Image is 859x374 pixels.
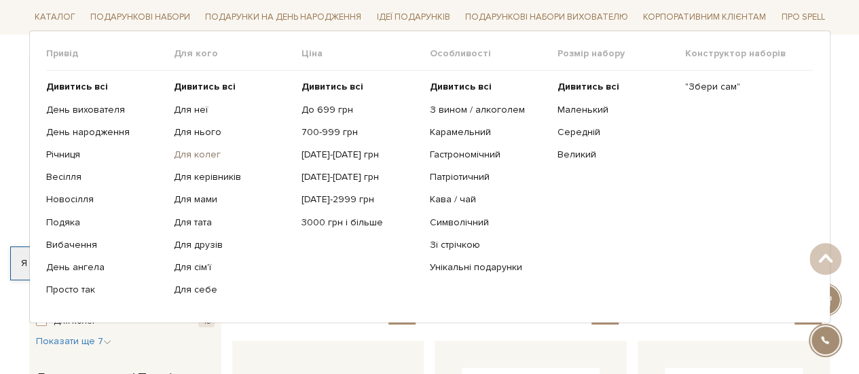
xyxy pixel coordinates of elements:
[174,126,291,138] a: Для нього
[46,284,164,296] a: Просто так
[429,48,557,60] span: Особливості
[174,48,301,60] span: Для кого
[429,239,547,251] a: Зі стрічкою
[46,216,164,228] a: Подяка
[46,239,164,251] a: Вибачення
[29,31,830,323] div: Каталог
[429,216,547,228] a: Символічний
[174,284,291,296] a: Для себе
[638,5,771,29] a: Корпоративним клієнтам
[301,149,419,161] a: [DATE]-[DATE] грн
[301,193,419,206] a: [DATE]-2999 грн
[46,171,164,183] a: Весілля
[46,126,164,138] a: День народження
[371,7,455,28] a: Ідеї подарунків
[174,261,291,274] a: Для сім'ї
[174,239,291,251] a: Для друзів
[46,193,164,206] a: Новосілля
[85,7,196,28] a: Подарункові набори
[46,48,174,60] span: Привід
[29,7,81,28] a: Каталог
[174,171,291,183] a: Для керівників
[558,126,675,138] a: Середній
[429,261,547,274] a: Унікальні подарунки
[301,126,419,138] a: 700-999 грн
[174,103,291,115] a: Для неї
[558,149,675,161] a: Великий
[174,149,291,161] a: Для колег
[558,103,675,115] a: Маленький
[685,81,803,93] a: "Збери сам"
[200,7,367,28] a: Подарунки на День народження
[46,149,164,161] a: Річниця
[429,103,547,115] a: З вином / алкоголем
[174,81,291,93] a: Дивитись всі
[460,5,634,29] a: Подарункові набори вихователю
[301,216,419,228] a: 3000 грн і більше
[174,216,291,228] a: Для тата
[46,261,164,274] a: День ангела
[429,193,547,206] a: Кава / чай
[301,81,419,93] a: Дивитись всі
[301,48,429,60] span: Ціна
[429,171,547,183] a: Патріотичний
[174,81,236,92] b: Дивитись всі
[11,257,379,269] div: Я дозволяю [DOMAIN_NAME] використовувати
[301,171,419,183] a: [DATE]-[DATE] грн
[685,48,813,60] span: Конструктор наборів
[558,81,619,92] b: Дивитись всі
[174,193,291,206] a: Для мами
[558,48,685,60] span: Розмір набору
[36,335,111,348] button: Показати ще 7
[429,149,547,161] a: Гастрономічний
[36,335,111,347] span: Показати ще 7
[775,7,830,28] a: Про Spell
[46,103,164,115] a: День вихователя
[429,81,491,92] b: Дивитись всі
[46,81,164,93] a: Дивитись всі
[198,316,215,327] span: 40
[301,81,363,92] b: Дивитись всі
[429,126,547,138] a: Карамельний
[301,103,419,115] a: До 699 грн
[429,81,547,93] a: Дивитись всі
[558,81,675,93] a: Дивитись всі
[46,81,108,92] b: Дивитись всі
